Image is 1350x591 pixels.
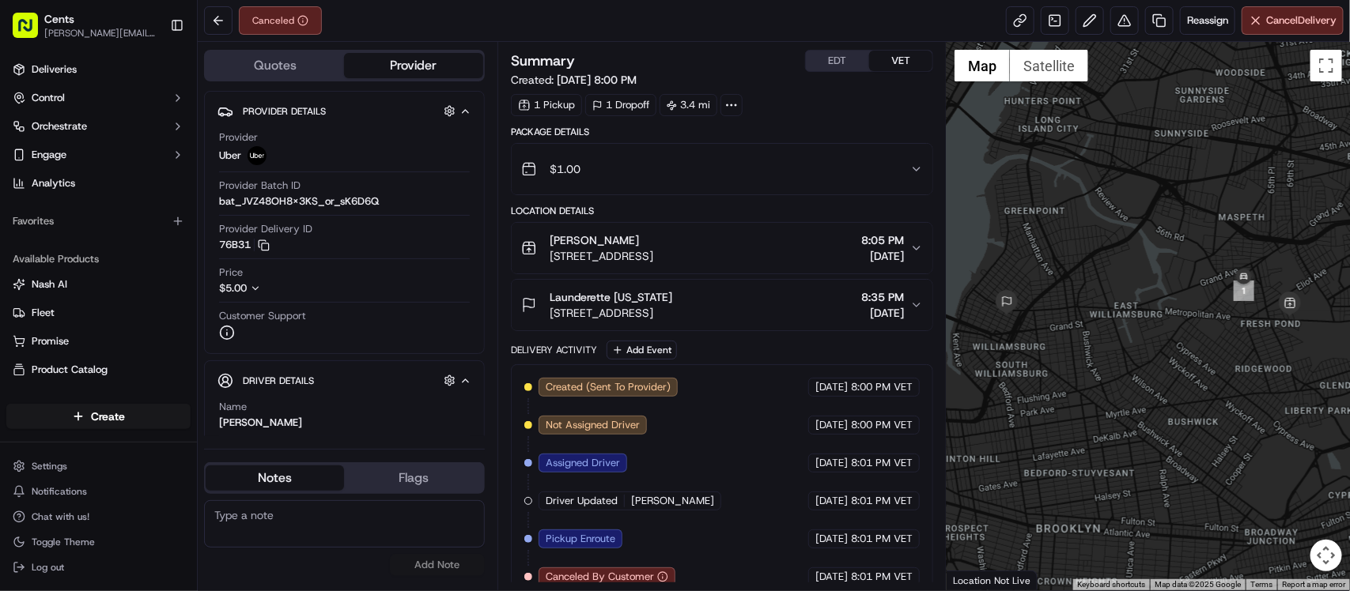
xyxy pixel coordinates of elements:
[219,416,302,430] div: [PERSON_NAME]
[1234,280,1254,301] div: 1
[861,289,904,305] span: 8:35 PM
[947,570,1038,590] div: Location Not Live
[1310,50,1342,81] button: Toggle fullscreen view
[6,506,191,528] button: Chat with us!
[6,171,191,196] a: Analytics
[219,400,247,414] span: Name
[13,277,184,292] a: Nash AI
[1266,13,1337,28] span: Cancel Delivery
[6,455,191,477] button: Settings
[607,341,677,359] button: Add Event
[32,119,87,134] span: Orchestrate
[585,94,656,116] div: 1 Dropoff
[869,51,932,71] button: VET
[1250,580,1272,589] a: Terms (opens in new tab)
[851,532,913,546] span: 8:01 PM VET
[546,380,671,394] span: Created (Sent To Provider)
[44,27,157,40] button: [PERSON_NAME][EMAIL_ADDRESS][DOMAIN_NAME]
[861,248,904,264] span: [DATE]
[6,272,191,297] button: Nash AI
[1180,6,1235,35] button: Reassign
[32,485,87,498] span: Notifications
[239,6,322,35] button: Canceled
[512,223,932,273] button: [PERSON_NAME][STREET_ADDRESS]8:05 PM[DATE]
[550,305,672,321] span: [STREET_ADDRESS]
[32,460,67,472] span: Settings
[219,281,247,295] span: $5.00
[861,232,904,248] span: 8:05 PM
[219,238,270,252] button: 76B31
[32,363,108,377] span: Product Catalog
[6,357,191,382] button: Product Catalog
[6,300,191,326] button: Fleet
[815,532,848,546] span: [DATE]
[1282,580,1345,589] a: Report a map error
[206,465,344,491] button: Notes
[815,494,848,508] span: [DATE]
[951,570,1003,590] a: Open this area in Google Maps (opens a new window)
[1187,13,1228,28] span: Reassign
[512,280,932,330] button: Launderette [US_STATE][STREET_ADDRESS]8:35 PM[DATE]
[815,456,848,470] span: [DATE]
[1310,540,1342,571] button: Map camera controls
[6,6,164,44] button: Cents[PERSON_NAME][EMAIL_ADDRESS][DOMAIN_NAME]
[32,62,77,77] span: Deliveries
[6,556,191,578] button: Log out
[511,94,582,116] div: 1 Pickup
[851,456,913,470] span: 8:01 PM VET
[32,536,95,548] span: Toggle Theme
[219,130,258,145] span: Provider
[546,456,620,470] span: Assigned Driver
[546,532,615,546] span: Pickup Enroute
[219,149,241,163] span: Uber
[557,73,637,87] span: [DATE] 8:00 PM
[550,161,580,177] span: $1.00
[219,222,312,236] span: Provider Delivery ID
[344,465,482,491] button: Flags
[44,11,74,27] button: Cents
[217,367,471,393] button: Driver Details
[344,53,482,78] button: Provider
[851,494,913,508] span: 8:01 PM VET
[815,418,848,432] span: [DATE]
[1242,6,1344,35] button: CancelDelivery
[6,57,191,82] a: Deliveries
[550,289,672,305] span: Launderette [US_STATE]
[511,344,597,356] div: Delivery Activity
[1010,50,1088,81] button: Show satellite imagery
[6,209,191,234] div: Favorites
[660,94,717,116] div: 3.4 mi
[32,334,69,348] span: Promise
[511,54,575,68] h3: Summary
[32,277,67,292] span: Nash AI
[243,105,326,118] span: Provider Details
[32,91,65,105] span: Control
[248,146,267,165] img: uber-new-logo.jpeg
[955,50,1010,81] button: Show street map
[219,309,306,323] span: Customer Support
[511,72,637,88] span: Created:
[219,194,379,209] span: bat_JVZ48OH8X3KS_or_sK6D6Q
[851,418,913,432] span: 8:00 PM VET
[550,232,639,248] span: [PERSON_NAME]
[815,380,848,394] span: [DATE]
[546,494,618,508] span: Driver Updated
[1077,579,1145,590] button: Keyboard shortcuts
[219,265,243,280] span: Price
[32,561,64,574] span: Log out
[6,142,191,168] button: Engage
[951,570,1003,590] img: Google
[13,363,184,377] a: Product Catalog
[6,404,191,429] button: Create
[1155,580,1241,589] span: Map data ©2025 Google
[206,53,344,78] button: Quotes
[861,305,904,321] span: [DATE]
[511,205,933,217] div: Location Details
[32,148,66,162] span: Engage
[550,248,653,264] span: [STREET_ADDRESS]
[512,144,932,194] button: $1.00
[546,570,654,584] span: Canceled By Customer
[32,510,89,523] span: Chat with us!
[219,281,358,295] button: $5.00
